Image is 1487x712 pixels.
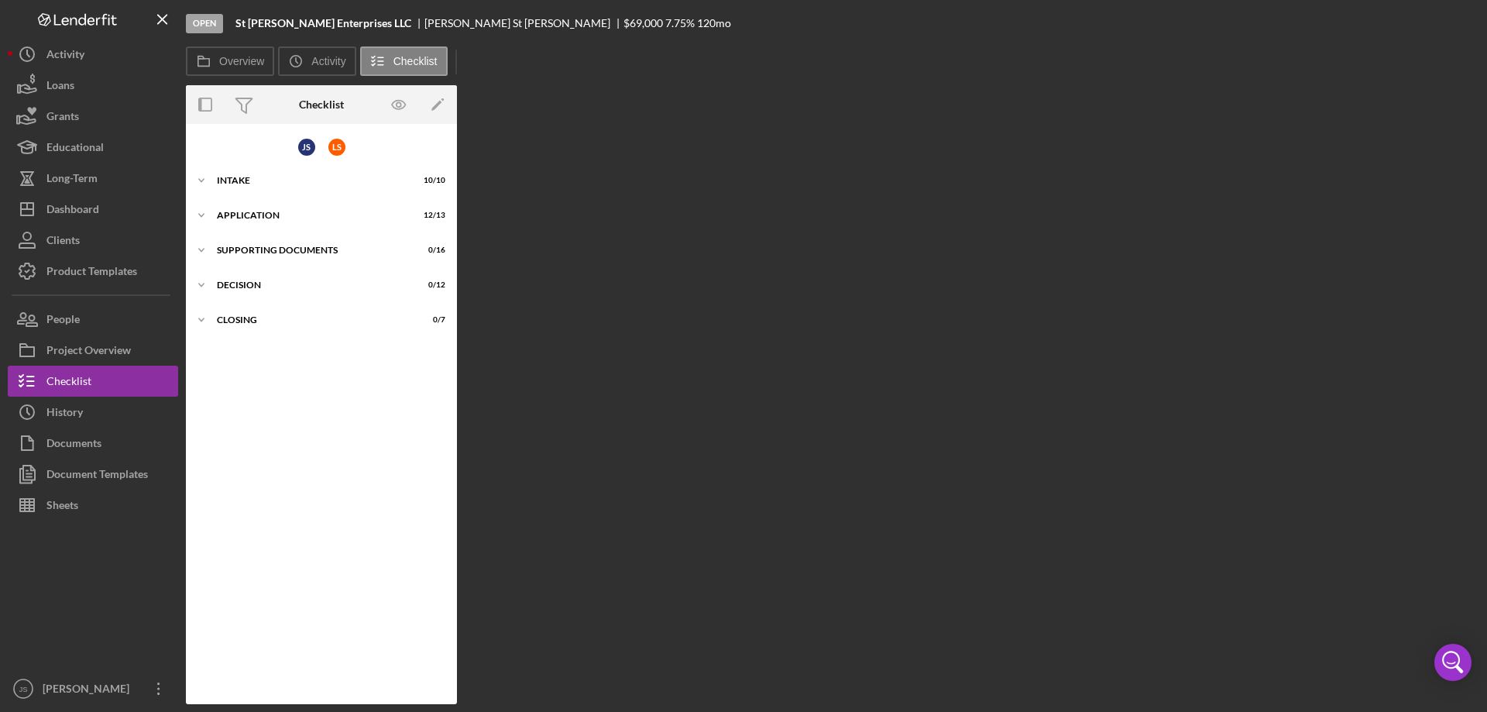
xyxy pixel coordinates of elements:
[417,315,445,325] div: 0 / 7
[46,163,98,198] div: Long-Term
[311,55,345,67] label: Activity
[8,225,178,256] button: Clients
[697,17,731,29] div: 120 mo
[299,98,344,111] div: Checklist
[8,132,178,163] button: Educational
[417,176,445,185] div: 10 / 10
[8,163,178,194] button: Long-Term
[217,315,407,325] div: Closing
[8,335,178,366] button: Project Overview
[46,132,104,167] div: Educational
[8,101,178,132] button: Grants
[235,17,411,29] b: St [PERSON_NAME] Enterprises LLC
[46,70,74,105] div: Loans
[46,256,137,291] div: Product Templates
[217,246,407,255] div: Supporting Documents
[1434,644,1472,681] div: Open Intercom Messenger
[46,335,131,370] div: Project Overview
[46,39,84,74] div: Activity
[46,428,101,463] div: Documents
[328,139,345,156] div: L S
[46,397,83,432] div: History
[46,194,99,229] div: Dashboard
[623,16,663,29] span: $69,000
[19,685,27,693] text: JS
[8,428,178,459] button: Documents
[8,459,178,490] button: Document Templates
[186,46,274,76] button: Overview
[417,246,445,255] div: 0 / 16
[217,211,407,220] div: Application
[665,17,695,29] div: 7.75 %
[8,673,178,704] button: JS[PERSON_NAME]
[8,366,178,397] button: Checklist
[217,176,407,185] div: Intake
[393,55,438,67] label: Checklist
[424,17,623,29] div: [PERSON_NAME] St [PERSON_NAME]
[46,366,91,401] div: Checklist
[417,211,445,220] div: 12 / 13
[8,39,178,70] button: Activity
[46,225,80,260] div: Clients
[8,490,178,521] button: Sheets
[278,46,355,76] button: Activity
[360,46,448,76] button: Checklist
[186,14,223,33] div: Open
[46,490,78,525] div: Sheets
[8,304,178,335] button: People
[298,139,315,156] div: J S
[46,101,79,136] div: Grants
[46,459,148,494] div: Document Templates
[8,397,178,428] button: History
[217,280,407,290] div: Decision
[39,673,139,708] div: [PERSON_NAME]
[417,280,445,290] div: 0 / 12
[219,55,264,67] label: Overview
[8,70,178,101] button: Loans
[8,256,178,287] button: Product Templates
[46,304,80,339] div: People
[8,194,178,225] button: Dashboard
